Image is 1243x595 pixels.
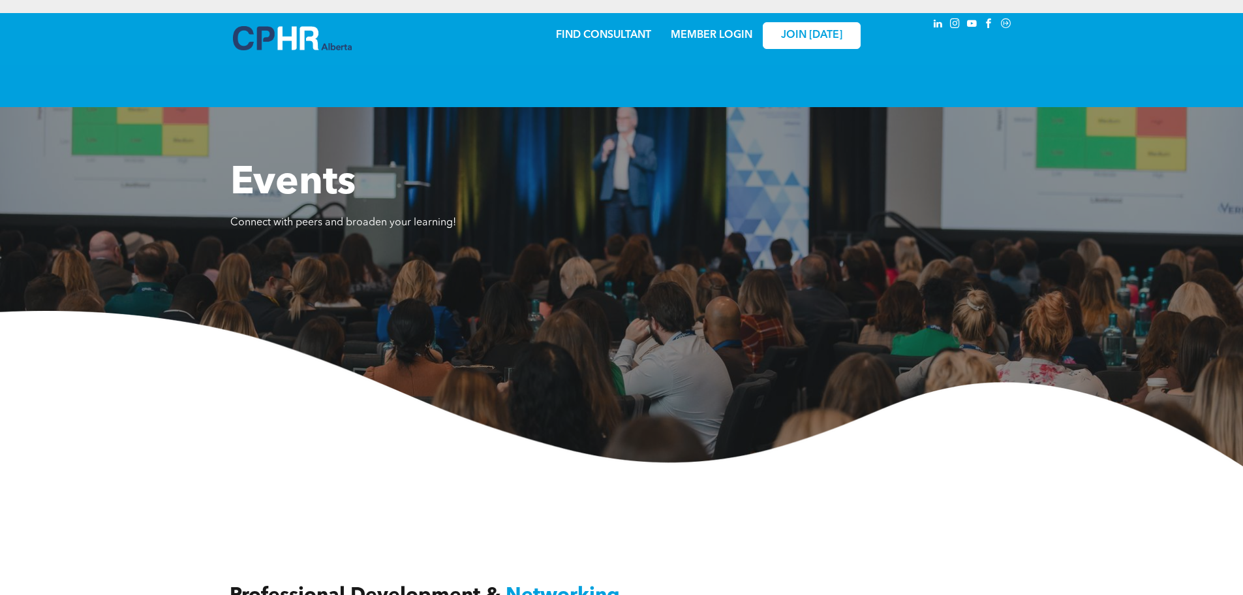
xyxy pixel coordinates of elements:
a: youtube [965,16,979,34]
span: Connect with peers and broaden your learning! [230,217,456,228]
a: JOIN [DATE] [763,22,861,49]
a: Social network [999,16,1013,34]
img: A blue and white logo for cp alberta [233,26,352,50]
a: linkedin [931,16,945,34]
a: instagram [948,16,962,34]
span: JOIN [DATE] [781,29,842,42]
a: MEMBER LOGIN [671,30,752,40]
a: facebook [982,16,996,34]
span: Events [230,164,356,203]
a: FIND CONSULTANT [556,30,651,40]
